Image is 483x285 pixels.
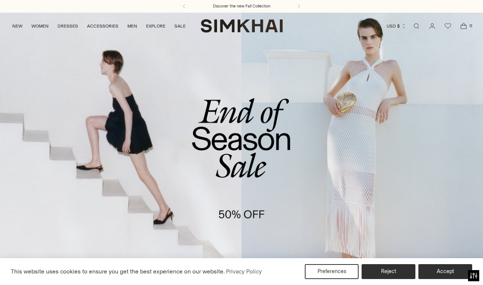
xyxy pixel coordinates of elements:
[58,18,78,34] a: DRESSES
[362,264,415,279] button: Reject
[31,18,49,34] a: WOMEN
[387,18,406,34] button: USD $
[174,18,186,34] a: SALE
[12,18,22,34] a: NEW
[146,18,165,34] a: EXPLORE
[467,22,474,29] span: 0
[425,19,440,34] a: Go to the account page
[213,3,270,9] a: Discover the new Fall Collection
[418,264,472,279] button: Accept
[11,268,225,275] span: This website uses cookies to ensure you get the best experience on our website.
[305,264,359,279] button: Preferences
[409,19,424,34] a: Open search modal
[87,18,118,34] a: ACCESSORIES
[440,19,455,34] a: Wishlist
[225,266,263,277] a: Privacy Policy (opens in a new tab)
[201,19,283,33] a: SIMKHAI
[127,18,137,34] a: MEN
[456,19,471,34] a: Open cart modal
